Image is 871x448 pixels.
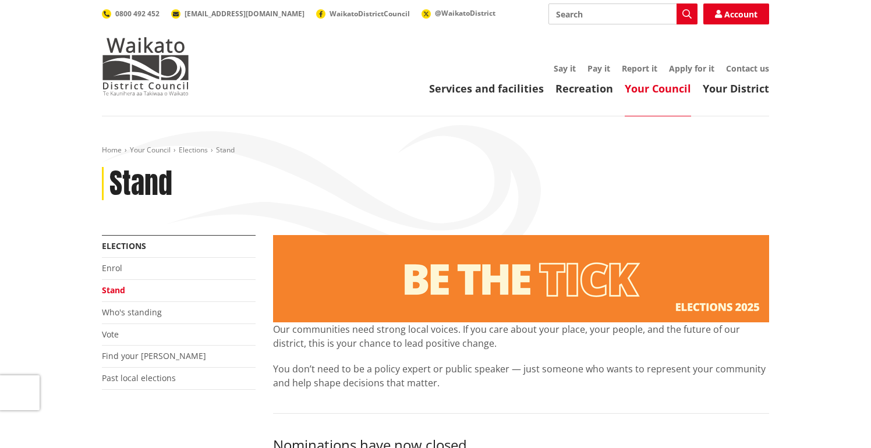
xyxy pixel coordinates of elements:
span: [EMAIL_ADDRESS][DOMAIN_NAME] [185,9,305,19]
a: Report it [622,63,657,74]
a: Your Council [130,145,171,155]
span: WaikatoDistrictCouncil [330,9,410,19]
a: Apply for it [669,63,714,74]
a: Account [703,3,769,24]
nav: breadcrumb [102,145,769,155]
a: [EMAIL_ADDRESS][DOMAIN_NAME] [171,9,305,19]
span: 0800 492 452 [115,9,160,19]
p: Our communities need strong local voices. If you care about your place, your people, and the futu... [273,322,769,350]
a: Your District [703,81,769,95]
a: Your Council [625,81,691,95]
a: Elections [102,240,146,251]
a: Elections [179,145,208,155]
a: WaikatoDistrictCouncil [316,9,410,19]
a: Recreation [555,81,613,95]
p: You don’t need to be a policy expert or public speaker — just someone who wants to represent your... [273,362,769,390]
a: Services and facilities [429,81,544,95]
a: Pay it [587,63,610,74]
a: 0800 492 452 [102,9,160,19]
h1: Stand [109,167,172,201]
a: Contact us [726,63,769,74]
span: Stand [216,145,235,155]
a: Say it [554,63,576,74]
a: Find your [PERSON_NAME] [102,350,206,361]
a: Who's standing [102,307,162,318]
img: Stand banner [273,235,769,322]
a: @WaikatoDistrict [422,8,495,18]
a: Stand [102,285,125,296]
img: Waikato District Council - Te Kaunihera aa Takiwaa o Waikato [102,37,189,95]
a: Past local elections [102,372,176,383]
a: Vote [102,329,119,340]
input: Search input [548,3,697,24]
a: Home [102,145,122,155]
span: @WaikatoDistrict [435,8,495,18]
a: Enrol [102,262,122,273]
